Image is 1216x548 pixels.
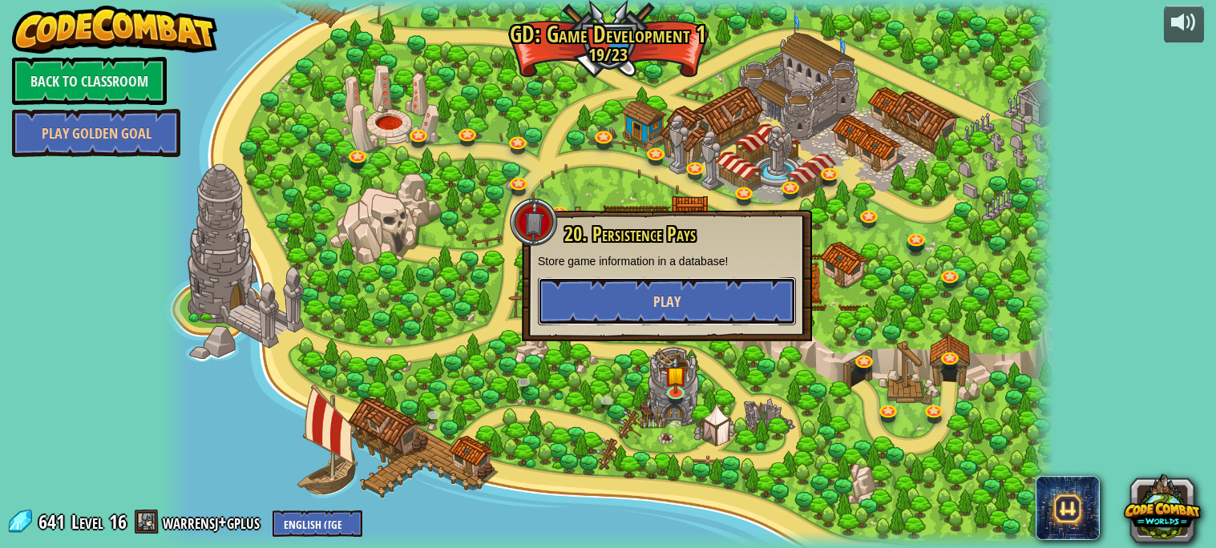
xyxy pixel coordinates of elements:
a: warrensj+gplus [163,509,265,534]
a: Play Golden Goal [12,109,180,157]
img: level-banner-started.png [665,356,687,394]
button: Adjust volume [1164,6,1204,43]
span: 16 [109,509,127,534]
span: Play [653,292,681,312]
p: Store game information in a database! [538,253,796,269]
span: Level [71,509,103,535]
img: CodeCombat - Learn how to code by playing a game [12,6,217,54]
a: Back to Classroom [12,57,167,105]
span: 20. Persistence Pays [564,220,696,248]
button: Play [538,277,796,325]
span: 641 [38,509,70,534]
